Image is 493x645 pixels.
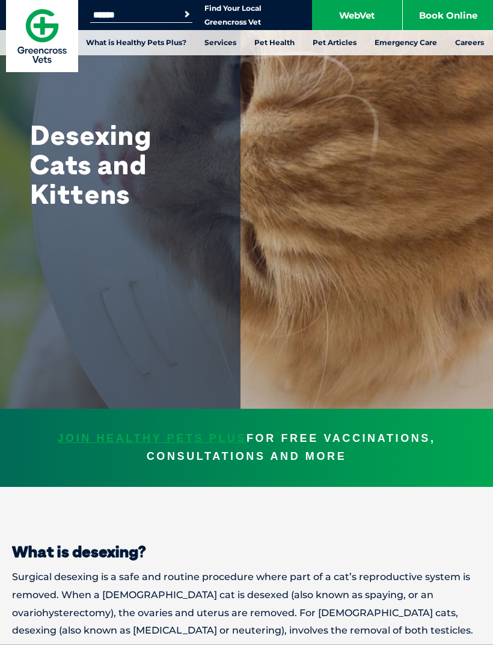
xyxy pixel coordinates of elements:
[181,8,193,20] button: Search
[304,30,366,55] a: Pet Articles
[12,430,481,466] p: FOR FREE VACCINATIONS, CONSULTATIONS AND MORE
[446,30,493,55] a: Careers
[12,568,481,640] p: Surgical desexing is a safe and routine procedure where part of a cat’s reproductive system is re...
[30,120,210,209] h1: Desexing Cats and Kittens
[12,542,146,561] strong: What is desexing?
[204,4,262,27] a: Find Your Local Greencross Vet
[77,30,195,55] a: What is Healthy Pets Plus?
[366,30,446,55] a: Emergency Care
[57,432,246,444] a: JOIN HEALTHY PETS PLUS
[245,30,304,55] a: Pet Health
[57,430,246,448] span: JOIN HEALTHY PETS PLUS
[195,30,245,55] a: Services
